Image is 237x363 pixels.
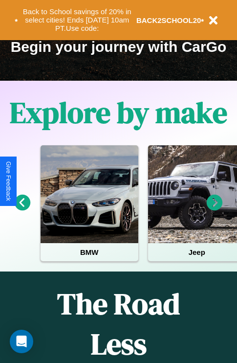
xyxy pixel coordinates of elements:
h1: Explore by make [10,92,227,133]
div: Open Intercom Messenger [10,330,33,353]
h4: BMW [41,243,138,261]
div: Give Feedback [5,161,12,201]
b: BACK2SCHOOL20 [136,16,201,24]
button: Back to School savings of 20% in select cities! Ends [DATE] 10am PT.Use code: [18,5,136,35]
